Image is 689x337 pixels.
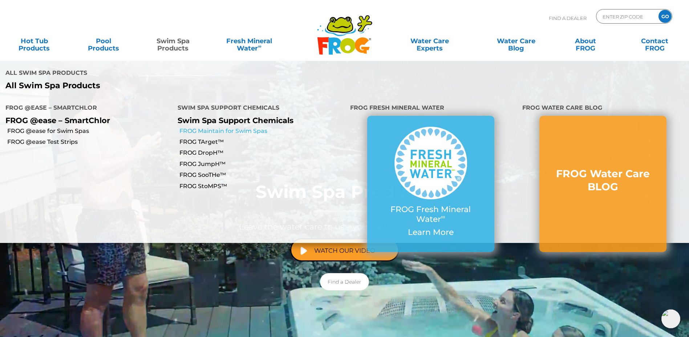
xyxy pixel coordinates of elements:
[179,171,344,179] a: FROG SooTHe™
[661,309,680,328] img: openIcon
[179,127,344,135] a: FROG Maintain for Swim Spas
[558,34,612,48] a: AboutFROG
[179,138,344,146] a: FROG TArget™
[7,34,61,48] a: Hot TubProducts
[179,182,344,190] a: FROG StoMPS™
[554,167,652,201] a: FROG Water Care BLOG
[441,213,445,220] sup: ∞
[522,101,684,116] h4: FROG Water Care BLOG
[386,34,474,48] a: Water CareExperts
[489,34,543,48] a: Water CareBlog
[554,167,652,194] h3: FROG Water Care BLOG
[179,160,344,168] a: FROG JumpH™
[5,101,167,116] h4: FROG @ease – SmartChlor
[320,273,369,291] a: Find a Dealer
[5,66,339,81] h4: All Swim Spa Products
[77,34,131,48] a: PoolProducts
[7,138,172,146] a: FROG @ease Test Strips
[258,43,262,49] sup: ∞
[350,101,511,116] h4: FROG Fresh Mineral Water
[549,9,587,27] p: Find A Dealer
[5,81,339,90] a: All Swim Spa Products
[602,11,651,22] input: Zip Code Form
[215,34,283,48] a: Fresh MineralWater∞
[146,34,200,48] a: Swim SpaProducts
[658,10,672,23] input: GO
[382,228,480,237] p: Learn More
[382,127,480,241] a: FROG Fresh Mineral Water∞ Learn More
[179,149,344,157] a: FROG DropH™
[628,34,682,48] a: ContactFROG
[178,101,339,116] h4: Swim Spa Support Chemicals
[382,205,480,224] p: FROG Fresh Mineral Water
[290,238,399,261] a: Watch Our Video
[5,116,167,125] p: FROG @ease – SmartChlor
[7,127,172,135] a: FROG @ease for Swim Spas
[178,116,293,125] a: Swim Spa Support Chemicals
